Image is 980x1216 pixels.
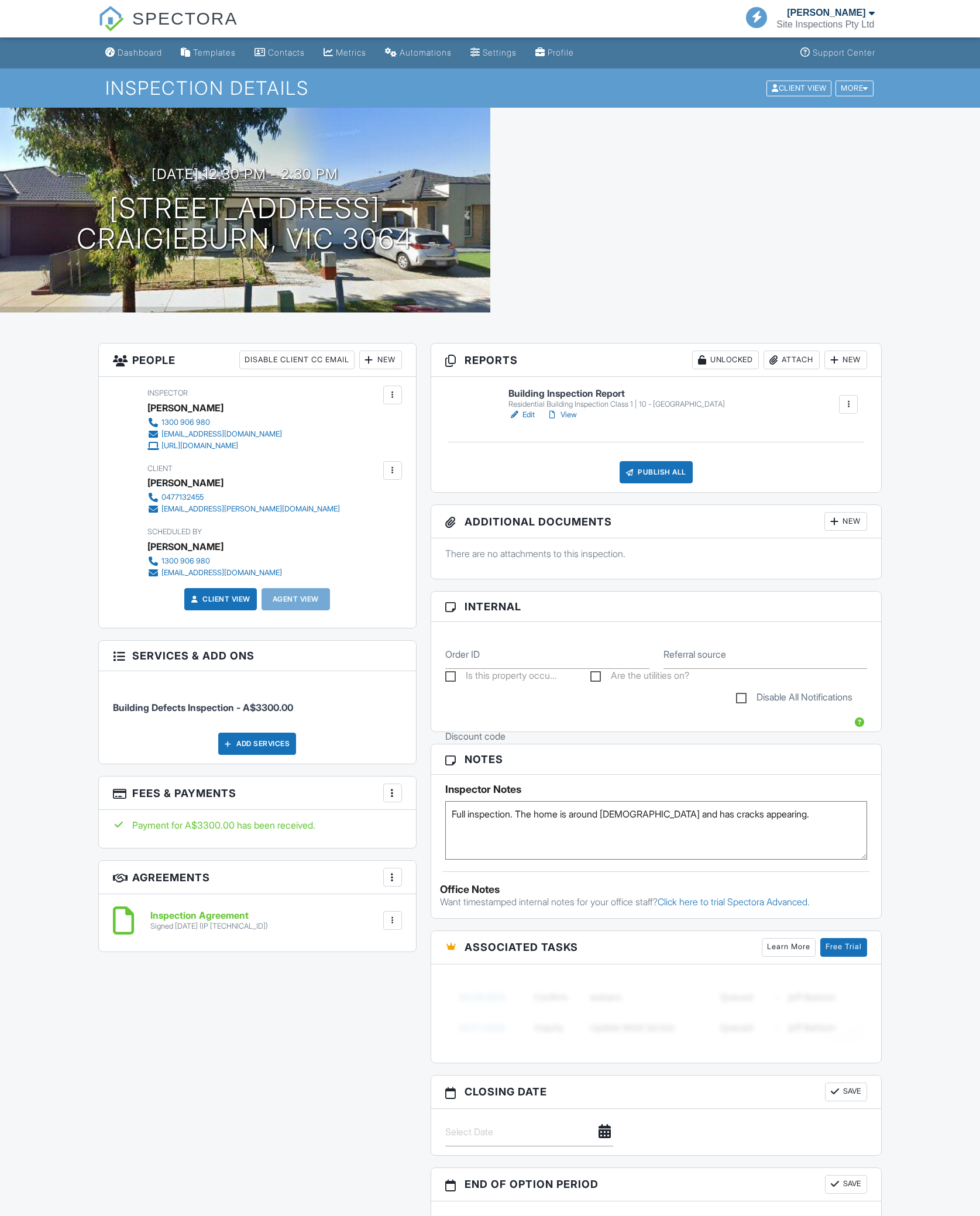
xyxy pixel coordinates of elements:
[445,784,868,795] h5: Inspector Notes
[150,911,268,931] a: Inspection Agreement Signed [DATE] (IP [TECHNICAL_ID])
[147,492,340,503] a: 0477132455
[440,884,873,895] div: Office Notes
[508,389,725,399] h6: Building Inspection Report
[431,505,882,538] h3: Additional Documents
[692,351,759,369] div: Unlocked
[99,641,416,671] h3: Services & Add ons
[359,351,402,369] div: New
[150,922,268,931] div: Signed [DATE] (IP [TECHNICAL_ID])
[268,47,305,57] div: Contacts
[787,7,865,19] div: [PERSON_NAME]
[161,430,282,439] div: [EMAIL_ADDRESS][DOMAIN_NAME]
[99,777,416,810] h3: Fees & Payments
[813,47,875,57] div: Support Center
[147,527,202,536] span: Scheduled By
[113,680,402,723] li: Service: Building Defects Inspection
[147,503,340,515] a: [EMAIL_ADDRESS][PERSON_NAME][DOMAIN_NAME]
[736,692,852,706] label: Disable All Notifications
[147,389,188,397] span: Inspector
[820,938,867,957] a: Free Trial
[825,1083,867,1101] button: Save
[465,939,578,955] span: Associated Tasks
[239,351,355,369] div: Disable Client CC Email
[218,733,296,755] div: Add Services
[445,801,868,860] textarea: Full inspection. The home is around [DEMOGRAPHIC_DATA] and has cracks appearing.
[99,861,416,894] h3: Agreements
[508,389,725,409] a: Building Inspection Report Residential Building Inspection Class 1 | 10 - [GEOGRAPHIC_DATA]
[445,547,868,560] p: There are no attachments to this inspection.
[620,461,693,483] div: Publish All
[101,42,167,64] a: Dashboard
[796,42,880,64] a: Support Center
[147,555,282,567] a: 1300 906 980
[465,1176,599,1192] span: End of Option Period
[161,418,210,427] div: 1300 906 980
[161,557,210,566] div: 1300 906 980
[431,744,882,775] h3: Notes
[98,18,238,39] a: SPECTORA
[113,819,402,832] div: Payment for A$3300.00 has been received.
[147,440,282,452] a: [URL][DOMAIN_NAME]
[508,409,535,421] a: Edit
[466,42,521,64] a: Settings
[161,504,340,514] div: [EMAIL_ADDRESS][PERSON_NAME][DOMAIN_NAME]
[764,351,820,369] div: Attach
[465,1084,547,1100] span: Closing date
[445,670,557,685] label: Is this property occupied?
[147,417,282,428] a: 1300 906 980
[188,593,250,605] a: Client View
[150,911,268,921] h6: Inspection Agreement
[118,47,162,57] div: Dashboard
[531,42,579,64] a: Company Profile
[147,428,282,440] a: [EMAIL_ADDRESS][DOMAIN_NAME]
[445,973,868,1051] img: blurred-tasks-251b60f19c3f713f9215ee2a18cbf2105fc2d72fcd585247cf5e9ec0c957c1dd.png
[147,474,223,492] div: [PERSON_NAME]
[161,441,238,451] div: [URL][DOMAIN_NAME]
[250,42,310,64] a: Contacts
[548,47,574,57] div: Profile
[193,47,236,57] div: Templates
[590,670,689,685] label: Are the utilities on?
[319,42,371,64] a: Metrics
[113,702,293,713] span: Building Defects Inspection - A$3300.00
[445,648,480,661] label: Order ID
[147,567,282,579] a: [EMAIL_ADDRESS][DOMAIN_NAME]
[824,351,867,369] div: New
[147,464,173,473] span: Client
[765,83,834,92] a: Client View
[380,42,456,64] a: Automations (Basic)
[98,6,124,32] img: The Best Home Inspection Software - Spectora
[766,80,831,96] div: Client View
[132,6,238,30] span: SPECTORA
[99,343,416,377] h3: People
[176,42,240,64] a: Templates
[445,1118,613,1146] input: Select Date
[431,343,882,377] h3: Reports
[147,399,223,417] div: [PERSON_NAME]
[825,1175,867,1194] button: Save
[147,538,223,555] div: [PERSON_NAME]
[77,193,413,255] h1: [STREET_ADDRESS] Craigieburn, VIC 3064
[776,19,874,30] div: Site Inspections Pty Ltd
[400,47,452,57] div: Automations
[105,78,874,98] h1: Inspection Details
[431,592,882,622] h3: Internal
[658,896,810,908] a: Click here to trial Spectora Advanced.
[440,895,873,908] p: Want timestamped internal notes for your office staff?
[762,938,816,957] a: Learn More
[824,512,867,531] div: New
[336,47,366,57] div: Metrics
[835,80,874,96] div: More
[161,568,282,578] div: [EMAIL_ADDRESS][DOMAIN_NAME]
[508,400,725,409] div: Residential Building Inspection Class 1 | 10 - [GEOGRAPHIC_DATA]
[546,409,577,421] a: View
[152,166,338,182] h3: [DATE] 12:30 pm - 2:30 pm
[445,730,506,743] label: Discount code
[483,47,517,57] div: Settings
[663,648,726,661] label: Referral source
[161,493,204,502] div: 0477132455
